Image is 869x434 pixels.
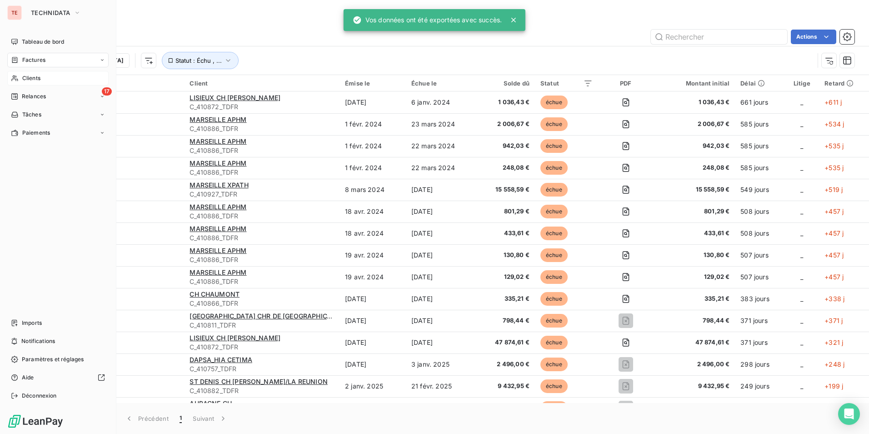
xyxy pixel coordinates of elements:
[22,392,57,400] span: Déconnexion
[800,120,803,128] span: _
[735,397,784,419] td: 249 jours
[406,222,474,244] td: [DATE]
[406,91,474,113] td: 6 janv. 2024
[190,364,334,373] span: C_410757_TDFR
[406,353,474,375] td: 3 janv. 2025
[824,273,844,281] span: +457 j
[540,227,568,240] span: échue
[479,207,529,216] span: 801,29 €
[735,375,784,397] td: 249 jours
[735,310,784,332] td: 371 jours
[406,375,474,397] td: 21 févr. 2025
[340,113,406,135] td: 1 févr. 2024
[190,116,246,123] span: MARSEILLE APHM
[824,142,844,150] span: +535 j
[187,409,233,428] button: Suivant
[353,12,502,28] div: Vos données ont été exportées avec succès.
[659,273,729,282] span: 129,02 €
[800,382,803,390] span: _
[659,316,729,325] span: 798,44 €
[406,332,474,353] td: [DATE]
[800,360,803,368] span: _
[838,403,860,425] div: Open Intercom Messenger
[102,87,112,96] span: 17
[190,268,246,276] span: MARSEILLE APHM
[190,181,248,189] span: MARSEILLE XPATH
[479,98,529,107] span: 1 036,43 €
[340,353,406,375] td: [DATE]
[740,80,779,87] div: Délai
[540,80,593,87] div: Statut
[406,266,474,288] td: [DATE]
[735,157,784,179] td: 585 jours
[824,338,843,346] span: +321 j
[190,290,240,298] span: CH CHAUMONT
[479,382,529,391] span: 9 432,95 €
[479,251,529,260] span: 130,80 €
[22,38,64,46] span: Tableau de bord
[540,96,568,109] span: échue
[340,332,406,353] td: [DATE]
[479,338,529,347] span: 47 874,61 €
[824,98,842,106] span: +611 j
[659,360,729,369] span: 2 496,00 €
[800,229,803,237] span: _
[406,135,474,157] td: 22 mars 2024
[340,288,406,310] td: [DATE]
[411,80,468,87] div: Échue le
[22,129,50,137] span: Paiements
[479,273,529,282] span: 129,02 €
[479,141,529,151] span: 942,03 €
[190,137,246,145] span: MARSEILLE APHM
[479,316,529,325] span: 798,44 €
[479,229,529,238] span: 433,61 €
[540,248,568,262] span: échue
[190,94,280,101] span: LISIEUX CH [PERSON_NAME]
[800,317,803,324] span: _
[345,80,400,87] div: Émise le
[735,288,784,310] td: 383 jours
[190,255,334,264] span: C_410886_TDFR
[659,251,729,260] span: 130,80 €
[659,338,729,347] span: 47 874,61 €
[540,161,568,175] span: échue
[540,139,568,153] span: échue
[22,92,46,101] span: Relances
[190,146,334,155] span: C_410886_TDFR
[190,80,334,87] div: Client
[659,80,729,87] div: Montant initial
[824,120,844,128] span: +534 j
[479,294,529,303] span: 335,21 €
[190,334,280,342] span: LISIEUX CH [PERSON_NAME]
[735,244,784,266] td: 507 jours
[824,251,844,259] span: +457 j
[340,179,406,201] td: 8 mars 2024
[22,319,42,327] span: Imports
[800,164,803,172] span: _
[659,382,729,391] span: 9 432,95 €
[659,141,729,151] span: 942,03 €
[340,157,406,179] td: 1 févr. 2024
[22,111,41,119] span: Tâches
[22,74,40,82] span: Clients
[340,266,406,288] td: 19 avr. 2024
[659,120,729,129] span: 2 006,67 €
[180,414,182,423] span: 1
[31,9,70,16] span: TECHNIDATA
[406,113,474,135] td: 23 mars 2024
[791,30,836,44] button: Actions
[190,399,232,407] span: AUBAGNE CH
[735,332,784,353] td: 371 jours
[735,353,784,375] td: 298 jours
[540,314,568,328] span: échue
[479,163,529,172] span: 248,08 €
[22,373,34,382] span: Aide
[190,356,252,363] span: DAPSA_HIA CETIMA
[659,185,729,194] span: 15 558,59 €
[540,205,568,218] span: échue
[340,222,406,244] td: 18 avr. 2024
[406,288,474,310] td: [DATE]
[790,80,814,87] div: Litige
[540,358,568,371] span: échue
[540,292,568,306] span: échue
